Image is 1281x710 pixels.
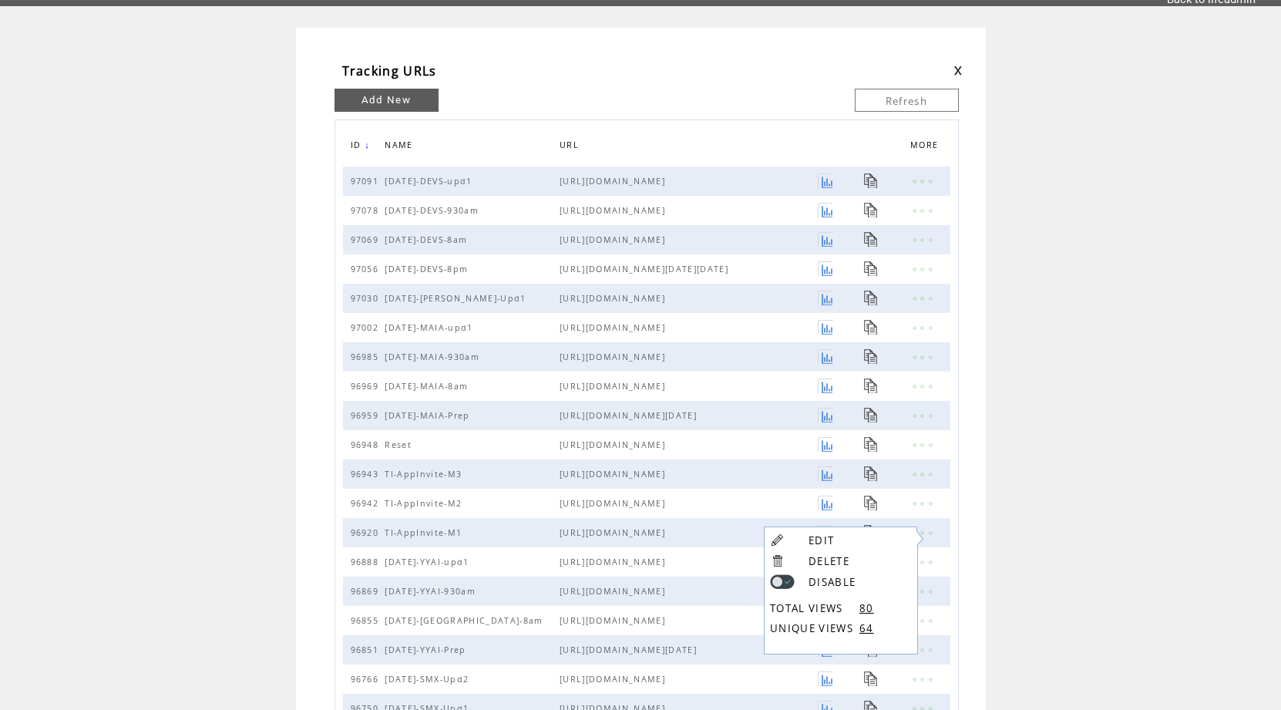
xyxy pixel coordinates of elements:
[385,381,472,392] span: [DATE]-MAIA-8am
[385,586,479,597] span: [DATE]-YYAI-930am
[818,173,832,188] a: Click to view a graph
[385,140,416,149] a: NAME
[560,352,818,362] span: https://myemail.constantcontact.com/The-Wait-s-Over---NYSE--MAIA--Is-Lighting-Up-Our-Radar-Right-...
[560,469,818,480] span: https://tradingideas.app/app-download/?utm_source=newsletter&utm_medium=sms&utm_campaign=kryptons...
[385,264,472,274] span: [DATE]-DEVS-8pm
[385,644,469,655] span: [DATE]-YYAI-Prep
[385,322,476,333] span: [DATE]-MAIA-upd1
[818,349,832,364] a: Click to view a graph
[385,498,466,509] span: TI-AppInvite-M2
[385,615,546,626] span: [DATE]-[GEOGRAPHIC_DATA]-8am
[385,234,471,245] span: [DATE]-DEVS-8am
[351,410,383,421] span: 96959
[818,291,832,305] a: Click to view a graph
[560,586,818,597] span: https://myemail.constantcontact.com/Bell-Watch---Nasdaq--YYAI--Is-Lighting-Up-Our-Screens-Right-N...
[818,671,832,686] a: Click to view a graph
[560,644,818,655] span: https://myemail.constantcontact.com/Don-t-Sleep-On-This--It-s-Under--3-And-Just-Landed-On-Tomorro...
[560,381,818,392] span: https://myemail.constantcontact.com/Early-Coverage-Starting--See-Why--NYSE--MAIA--Is-Lighting-Up-...
[351,527,383,538] span: 96920
[351,586,383,597] span: 96869
[385,293,530,304] span: [DATE]-[PERSON_NAME]-Upd1
[864,466,879,481] a: Click to copy URL for text blast to clipboard
[351,469,383,480] span: 96943
[560,322,818,333] span: https://myemail.constantcontact.com/Chart-Watch---NYSE--MAIA--s-Early-Move-Triggers-Multiple-Bull...
[351,439,383,450] span: 96948
[351,674,383,685] span: 96766
[818,320,832,335] a: Click to view a graph
[809,533,834,547] a: EDIT
[351,136,365,158] span: ID
[864,232,879,247] a: Click to copy URL for text blast to clipboard
[864,437,879,452] a: Click to copy URL for text blast to clipboard
[351,140,371,150] a: ID↓
[809,554,849,568] a: DELETE
[818,525,832,540] a: Click to view a graph
[818,408,832,422] a: Click to view a graph
[864,379,879,393] a: Click to copy URL for text blast to clipboard
[351,498,383,509] span: 96942
[770,601,843,615] a: TOTAL VIEWS
[560,140,583,149] a: URL
[770,621,853,635] a: UNIQUE VIEWS
[385,439,415,450] span: Reset
[818,379,832,393] a: Click to view a graph
[385,352,483,362] span: [DATE]-MAIA-930am
[560,264,818,274] span: https://myemail.constantcontact.com/Before-Tomorrow-s-Bell--See-Why--NASDAQ--DEVS--Just-Hit-Wedne...
[864,496,879,510] a: Click to copy URL for text blast to clipboard
[818,261,832,276] a: Click to view a graph
[560,498,818,509] span: https://tradingideas.app/app-download/?utm_source=newsletter&utm_medium=sms&utm_campaign=kryptons...
[385,557,472,567] span: [DATE]-YYAI-upd1
[385,136,416,158] span: NAME
[560,527,818,538] span: https://tradingideas.app/app-download/?utm_source=newsletter&utm_medium=sms&utm_campaign=kryptons...
[351,322,383,333] span: 97002
[351,644,383,655] span: 96851
[385,410,473,421] span: [DATE]-MAIA-Prep
[864,525,879,540] a: Click to copy URL for text blast to clipboard
[864,671,879,686] a: Click to copy URL for text blast to clipboard
[560,234,818,245] span: https://myemail.constantcontact.com/This-Morning-s-Focus---NASDAQ--DEVS--Just-Took-The-Early-Spot...
[342,62,437,79] span: Tracking URLs
[351,557,383,567] span: 96888
[351,234,383,245] span: 97069
[864,261,879,276] a: Click to copy URL for text blast to clipboard
[351,205,383,216] span: 97078
[864,291,879,305] a: Click to copy URL for text blast to clipboard
[864,203,879,217] a: Click to copy URL for text blast to clipboard
[335,89,439,112] a: Add New
[809,575,856,589] a: DISABLE
[864,320,879,335] a: Click to copy URL for text blast to clipboard
[351,615,383,626] span: 96855
[560,136,583,158] span: URL
[351,352,383,362] span: 96985
[560,176,818,187] span: https://myemail.constantcontact.com/Momentum-Check---NASDAQ--DEVS--Lights-Up-Multiple-Bullish-Sig...
[818,437,832,452] a: Click to view a graph
[818,466,832,481] a: Click to view a graph
[385,176,476,187] span: [DATE]-DEVS-upd1
[818,203,832,217] a: Click to view a graph
[910,136,942,158] span: MORE
[385,527,466,538] span: TI-AppInvite-M1
[385,469,466,480] span: TI-AppInvite-M3
[351,293,383,304] span: 97030
[351,381,383,392] span: 96969
[560,615,818,626] span: https://myemail.constantcontact.com/First-Look--See-Why--Nasdaq--YYAI--Just-Landed-On-This-Mornin...
[859,621,874,635] a: 64
[818,232,832,247] a: Click to view a graph
[818,496,832,510] a: Click to view a graph
[864,349,879,364] a: Click to copy URL for text blast to clipboard
[864,408,879,422] a: Click to copy URL for text blast to clipboard
[560,674,818,685] span: https://myemail.constantcontact.com/Chart-Watch---NASDAQ--SMX--Triggers-Multiple-Bullish-Signals-...
[351,264,383,274] span: 97056
[560,439,818,450] span: https://google.com
[560,293,818,304] span: https://myemail.constantcontact.com/Chart-Watch---NYSE--MAIA--s-Early-Move-Triggers-Multiple-Bull...
[351,176,383,187] span: 97091
[855,89,959,112] a: Refresh
[864,173,879,188] a: Click to copy URL for text blast to clipboard
[385,205,482,216] span: [DATE]-DEVS-930am
[560,410,818,421] span: https://myemail.constantcontact.com/It-s-Coming--Our-Next-Potential-Breakout-Idea-Could-Hit-Tomor...
[560,557,818,567] span: https://myemail.constantcontact.com/Breaking-Now---Nasdaq--YYAI--Rebrands-To-AiRWA-Inc--As-RWA-Ma...
[560,205,818,216] span: https://myemail.constantcontact.com/Breaking-At-The-Bell--See-Why--NASDAQ--DEVS--Is-Lighting-Up-O...
[859,601,874,615] a: 80
[385,674,472,685] span: [DATE]-SMX-Upd2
